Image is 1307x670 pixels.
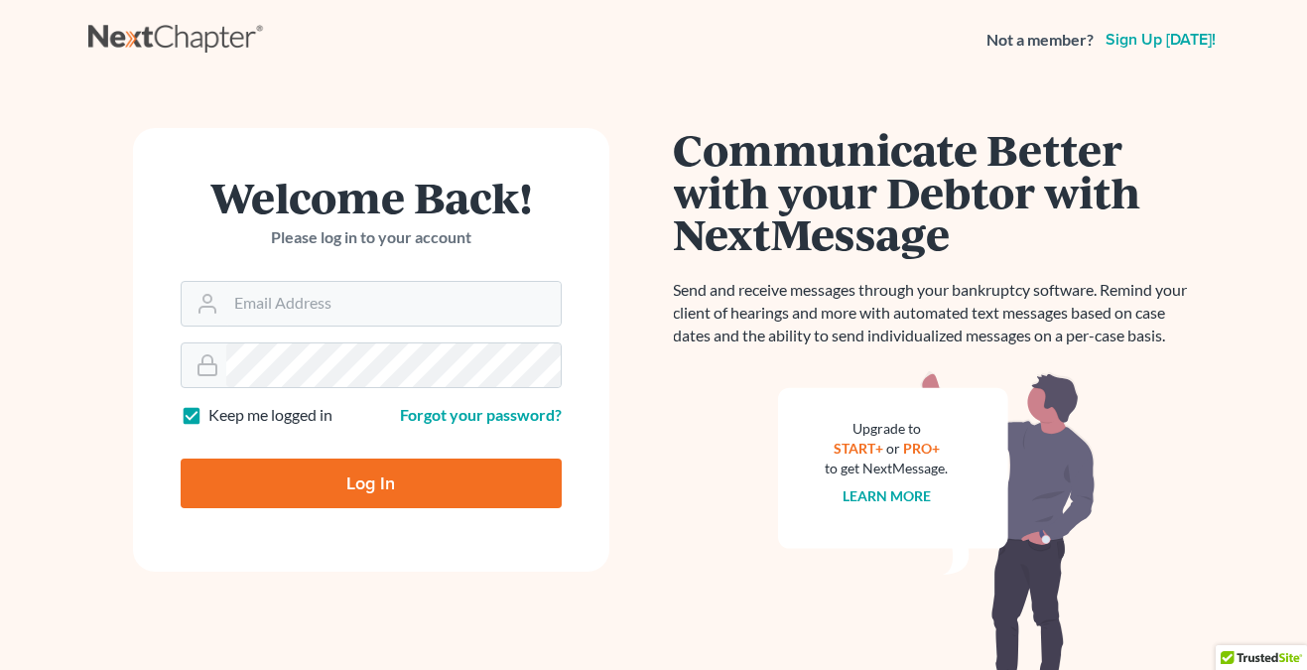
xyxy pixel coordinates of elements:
[181,459,562,508] input: Log In
[826,419,949,439] div: Upgrade to
[208,404,332,427] label: Keep me logged in
[886,440,900,457] span: or
[674,279,1200,347] p: Send and receive messages through your bankruptcy software. Remind your client of hearings and mo...
[826,459,949,478] div: to get NextMessage.
[400,405,562,424] a: Forgot your password?
[986,29,1094,52] strong: Not a member?
[674,128,1200,255] h1: Communicate Better with your Debtor with NextMessage
[226,282,561,326] input: Email Address
[843,487,931,504] a: Learn more
[181,176,562,218] h1: Welcome Back!
[181,226,562,249] p: Please log in to your account
[1102,32,1220,48] a: Sign up [DATE]!
[834,440,883,457] a: START+
[903,440,940,457] a: PRO+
